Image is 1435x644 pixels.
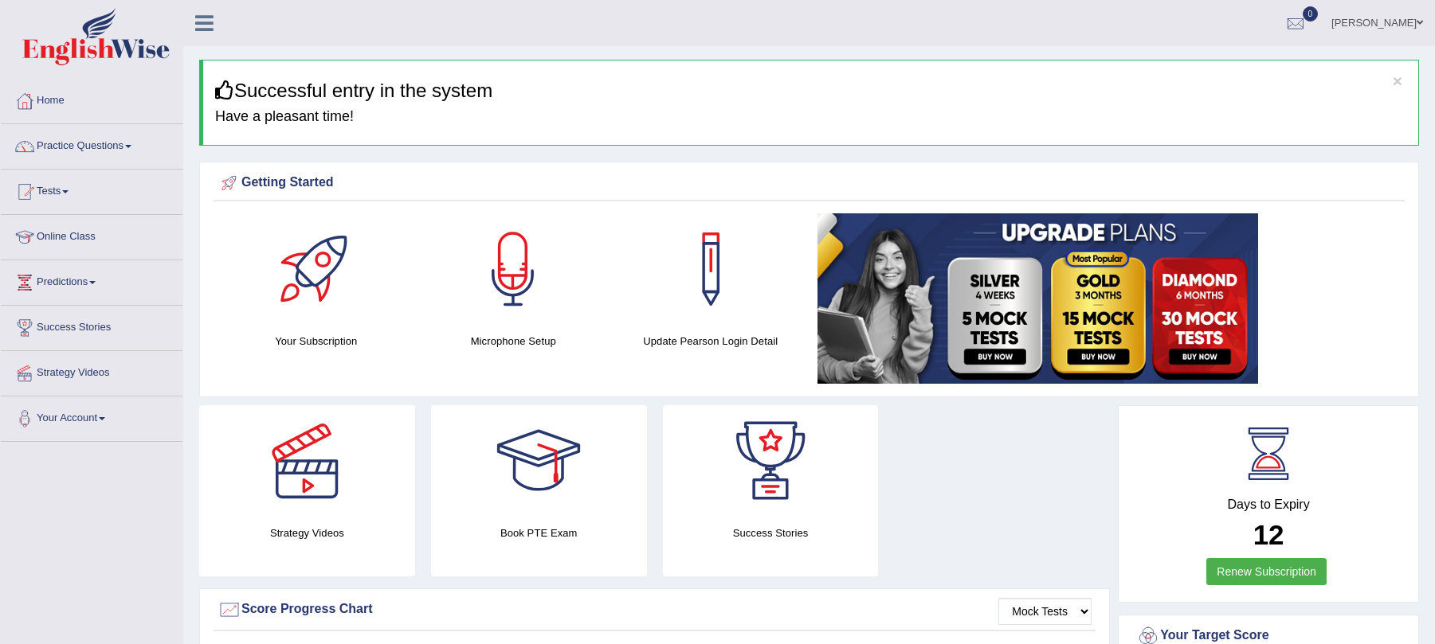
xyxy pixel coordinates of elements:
a: Tests [1,170,182,209]
a: Home [1,79,182,119]
b: 12 [1253,519,1284,550]
div: Score Progress Chart [218,598,1092,622]
a: Renew Subscription [1206,558,1327,585]
span: 0 [1303,6,1319,21]
h4: Update Pearson Login Detail [620,333,802,349]
a: Predictions [1,260,182,300]
a: Strategy Videos [1,351,182,391]
img: small5.jpg [817,213,1258,384]
h4: Days to Expiry [1136,498,1401,512]
a: Practice Questions [1,124,182,164]
a: Online Class [1,215,182,255]
a: Your Account [1,396,182,436]
h3: Successful entry in the system [215,80,1406,101]
h4: Success Stories [663,525,879,541]
div: Getting Started [218,171,1401,195]
button: × [1393,72,1402,89]
a: Success Stories [1,306,182,345]
h4: Book PTE Exam [431,525,647,541]
h4: Microphone Setup [423,333,605,349]
h4: Your Subscription [225,333,407,349]
h4: Have a pleasant time! [215,109,1406,125]
h4: Strategy Videos [199,525,415,541]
